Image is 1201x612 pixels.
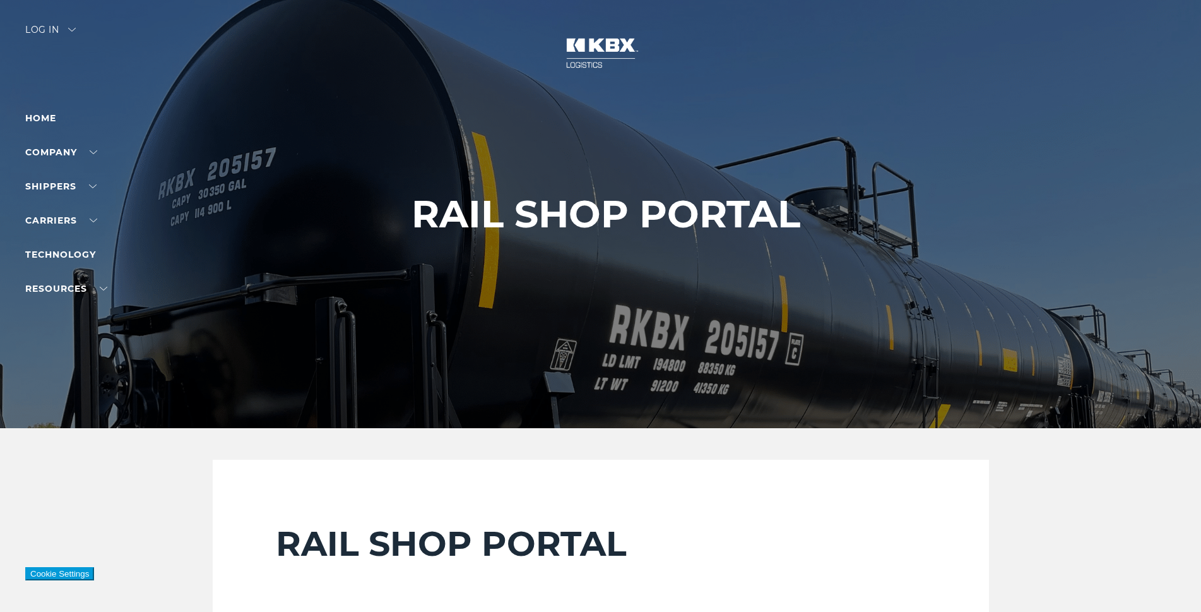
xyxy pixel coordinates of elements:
a: Technology [25,249,96,260]
a: Carriers [25,215,97,226]
h2: RAIL SHOP PORTAL [276,523,926,565]
div: Log in [25,25,76,44]
img: kbx logo [553,25,648,81]
a: Home [25,112,56,124]
a: SHIPPERS [25,181,97,192]
img: arrow [68,28,76,32]
h1: RAIL SHOP PORTAL [411,193,800,236]
a: RESOURCES [25,283,107,294]
a: Company [25,147,97,158]
button: Cookie Settings [25,567,94,580]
